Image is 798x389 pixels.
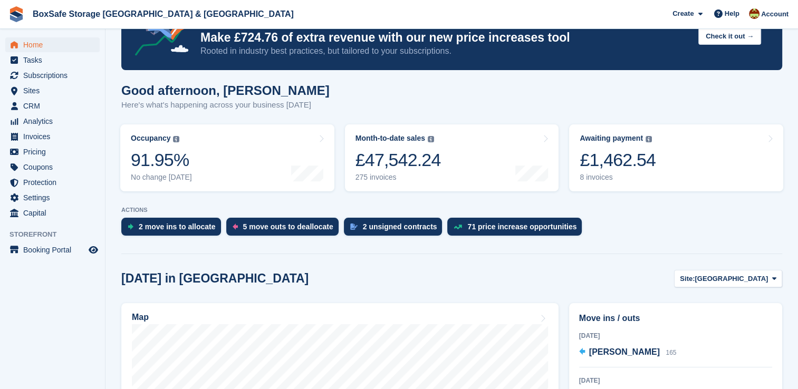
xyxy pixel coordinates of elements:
[5,114,100,129] a: menu
[23,68,86,83] span: Subscriptions
[579,376,772,385] div: [DATE]
[580,134,643,143] div: Awaiting payment
[131,134,170,143] div: Occupancy
[646,136,652,142] img: icon-info-grey-7440780725fd019a000dd9b08b2336e03edf1995a4989e88bcd33f0948082b44.svg
[5,99,100,113] a: menu
[23,129,86,144] span: Invoices
[5,83,100,98] a: menu
[5,144,100,159] a: menu
[5,175,100,190] a: menu
[23,190,86,205] span: Settings
[363,222,437,231] div: 2 unsigned contracts
[200,45,690,57] p: Rooted in industry best practices, but tailored to your subscriptions.
[579,312,772,325] h2: Move ins / outs
[355,134,425,143] div: Month-to-date sales
[355,149,441,171] div: £47,542.24
[579,331,772,341] div: [DATE]
[28,5,298,23] a: BoxSafe Storage [GEOGRAPHIC_DATA] & [GEOGRAPHIC_DATA]
[761,9,789,20] span: Account
[131,173,192,182] div: No change [DATE]
[355,173,441,182] div: 275 invoices
[428,136,434,142] img: icon-info-grey-7440780725fd019a000dd9b08b2336e03edf1995a4989e88bcd33f0948082b44.svg
[139,222,216,231] div: 2 move ins to allocate
[569,124,783,191] a: Awaiting payment £1,462.54 8 invoices
[698,27,761,45] button: Check it out →
[23,53,86,67] span: Tasks
[226,218,344,241] a: 5 move outs to deallocate
[173,136,179,142] img: icon-info-grey-7440780725fd019a000dd9b08b2336e03edf1995a4989e88bcd33f0948082b44.svg
[131,149,192,171] div: 91.95%
[23,144,86,159] span: Pricing
[5,242,100,257] a: menu
[345,124,559,191] a: Month-to-date sales £47,542.24 275 invoices
[580,149,656,171] div: £1,462.54
[121,99,330,111] p: Here's what's happening across your business [DATE]
[243,222,333,231] div: 5 move outs to deallocate
[121,218,226,241] a: 2 move ins to allocate
[5,206,100,220] a: menu
[695,274,768,284] span: [GEOGRAPHIC_DATA]
[23,206,86,220] span: Capital
[672,8,694,19] span: Create
[23,242,86,257] span: Booking Portal
[132,313,149,322] h2: Map
[749,8,759,19] img: Kim
[121,207,782,213] p: ACTIONS
[344,218,448,241] a: 2 unsigned contracts
[23,114,86,129] span: Analytics
[23,175,86,190] span: Protection
[5,129,100,144] a: menu
[674,270,782,287] button: Site: [GEOGRAPHIC_DATA]
[23,83,86,98] span: Sites
[467,222,576,231] div: 71 price increase opportunities
[200,30,690,45] p: Make £724.76 of extra revenue with our new price increases tool
[87,244,100,256] a: Preview store
[128,223,133,230] img: move_ins_to_allocate_icon-fdf77a2bb77ea45bf5b3d319d69a93e2d87916cf1d5bf7949dd705db3b84f3ca.svg
[23,99,86,113] span: CRM
[233,223,238,230] img: move_outs_to_deallocate_icon-f764333ba52eb49d3ac5e1228854f67142a1ed5810a6f6cc68b1a99e826820c5.svg
[5,37,100,52] a: menu
[23,160,86,174] span: Coupons
[454,225,462,229] img: price_increase_opportunities-93ffe204e8149a01c8c9dc8f82e8f89637d9d84a8eef4429ea346261dce0b2c0.svg
[8,6,24,22] img: stora-icon-8386f47178a22dfd0bd8f6a31ec36ba5ce8667c1dd55bd0f319d3a0aa187defe.svg
[120,124,334,191] a: Occupancy 91.95% No change [DATE]
[589,347,660,356] span: [PERSON_NAME]
[23,37,86,52] span: Home
[579,346,677,359] a: [PERSON_NAME] 165
[666,349,676,356] span: 165
[5,53,100,67] a: menu
[5,190,100,205] a: menu
[680,274,695,284] span: Site:
[725,8,739,19] span: Help
[121,271,309,286] h2: [DATE] in [GEOGRAPHIC_DATA]
[9,229,105,240] span: Storefront
[447,218,587,241] a: 71 price increase opportunities
[5,160,100,174] a: menu
[350,223,358,230] img: contract_signature_icon-13c848040528278c33f63329250d36e43548de30e8caae1d1a13099fd9432cc5.svg
[121,83,330,98] h1: Good afternoon, [PERSON_NAME]
[5,68,100,83] a: menu
[580,173,656,182] div: 8 invoices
